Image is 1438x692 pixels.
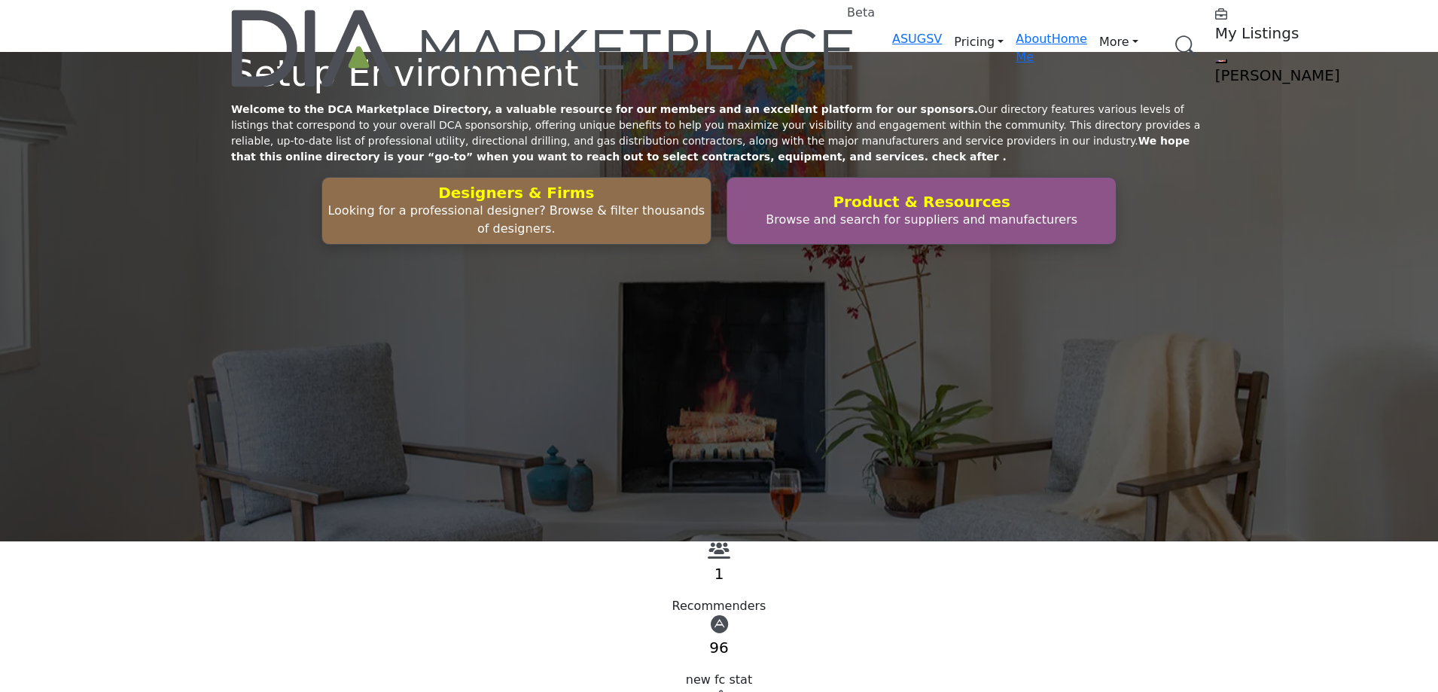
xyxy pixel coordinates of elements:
[1215,6,1403,42] div: My Listings
[732,193,1111,211] h2: Product & Resources
[231,102,1207,165] p: Our directory features various levels of listings that correspond to your overall DCA sponsorship...
[231,103,978,115] strong: Welcome to the DCA Marketplace Directory, a valuable resource for our members and an excellent pl...
[727,177,1117,245] button: Product & Resources Browse and search for suppliers and manufacturers
[327,184,706,202] h2: Designers & Firms
[231,10,856,87] a: Beta
[708,546,730,560] a: View Recommenders
[942,30,1016,54] a: Pricing
[231,135,1190,163] strong: We hope that this online directory is your “go-to” when you want to reach out to select contracto...
[1159,26,1206,66] a: Search
[321,177,711,245] button: Designers & Firms Looking for a professional designer? Browse & filter thousands of designers.
[327,202,706,238] p: Looking for a professional designer? Browse & filter thousands of designers.
[892,32,942,46] a: ASUGSV
[1215,24,1403,42] h5: My Listings
[231,671,1207,689] div: new fc stat
[1052,32,1087,46] a: Home
[1215,59,1227,63] button: Show hide supplier dropdown
[1016,32,1051,64] a: About Me
[709,639,728,657] a: 96
[732,211,1111,229] p: Browse and search for suppliers and manufacturers
[1087,30,1150,54] a: More
[1215,66,1403,84] h5: [PERSON_NAME]
[847,5,875,20] h6: Beta
[231,10,856,87] img: Site Logo
[714,565,724,583] a: 1
[231,597,1207,615] div: Recommenders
